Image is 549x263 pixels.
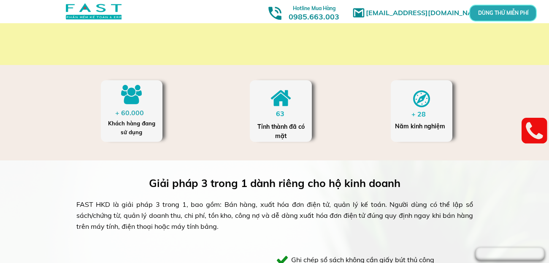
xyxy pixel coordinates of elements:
[395,122,448,131] div: Năm kinh nghiệm
[115,108,148,119] div: + 60.000
[149,175,413,192] h3: Giải pháp 3 trong 1 dành riêng cho hộ kinh doanh
[76,199,473,232] div: FAST HKD là giải pháp 3 trong 1, bao gồm: Bán hàng, xuất hóa đơn điện tử, quản lý kế toán. Người ...
[279,3,349,21] h3: 0985.663.003
[366,8,490,19] h1: [EMAIL_ADDRESS][DOMAIN_NAME]
[257,122,306,141] div: Tỉnh thành đã có mặt
[105,119,158,137] div: Khách hàng đang sử dụng
[276,108,292,119] div: 63
[411,109,434,120] div: + 28
[293,5,335,11] span: Hotline Mua Hàng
